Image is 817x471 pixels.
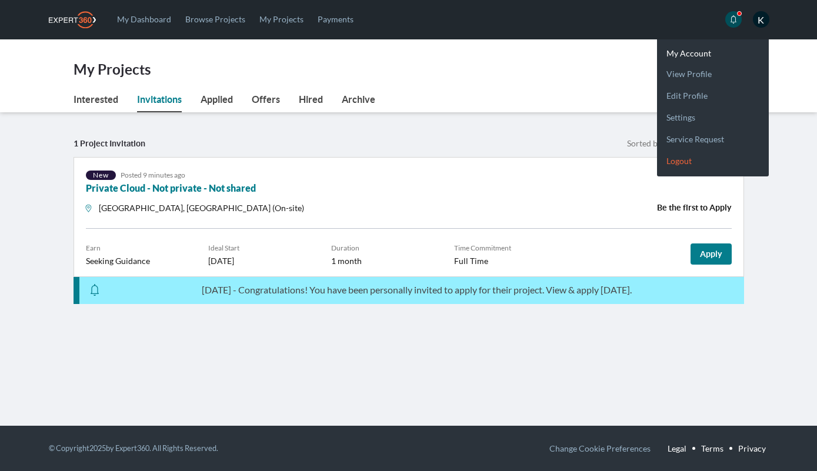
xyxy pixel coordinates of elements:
span: [GEOGRAPHIC_DATA], [GEOGRAPHIC_DATA] (On-site) [99,203,304,213]
a: Edit profile [657,80,769,102]
a: Privacy [738,440,766,456]
a: Hired [299,92,323,112]
a: Legal [668,440,686,456]
svg: icon [729,15,738,24]
span: 1 Project Invitation [74,139,145,148]
a: Service request [657,123,769,145]
a: Private Cloud - Not private - Not shared [86,182,256,193]
button: Change Cookie Preferences [549,440,651,456]
a: Settings [657,102,769,123]
span: Full Time [454,256,488,266]
span: New [93,171,109,180]
a: Applied [201,92,233,112]
a: Invitations [137,92,182,112]
span: K [753,11,769,28]
a: Interested [74,92,118,112]
a: Archive [342,92,375,112]
a: Offers [252,92,280,112]
small: © Copyright 2025 by Expert360. All Rights Reserved. [49,443,218,453]
h1: My Projects [74,61,744,92]
img: Expert360 [49,11,96,28]
span: Sorted by most recent invitation [627,138,744,148]
span: [DATE] [208,256,234,266]
li: My Account [657,49,769,58]
p: Ideal Start [208,243,322,253]
svg: icon [81,205,96,212]
p: Time Commitment [454,243,568,253]
span: Posted 9 minutes ago [121,171,185,179]
a: Logout [657,145,769,167]
span: 1 month [331,256,362,266]
span: Be the first to Apply [657,203,732,212]
span: Seeking Guidance [86,256,150,266]
p: [DATE] - Congratulations! You have been personally invited to apply for their project. View & app... [109,283,724,297]
p: Duration [331,243,445,253]
hr: Separator [86,228,732,229]
p: Earn [86,243,199,253]
a: Terms [701,440,723,456]
a: View profile [657,58,769,80]
svg: icon [89,284,101,296]
a: Apply [691,243,732,265]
